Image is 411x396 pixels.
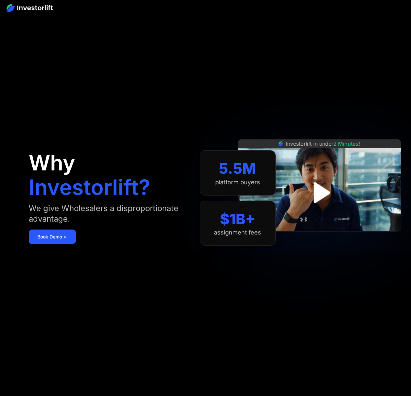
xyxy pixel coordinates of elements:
div: assignment fees [214,229,261,236]
a: Book Demo ➢ [29,230,76,244]
div: 5.5M [219,160,256,177]
span: 2 Minutes [333,140,359,147]
div: platform buyers [215,179,260,186]
h1: Why [29,152,75,173]
div: $1B+ [220,210,255,228]
div: Investorlift in under ! [286,140,360,148]
iframe: Customer reviews powered by Trustpilot [270,235,369,243]
h1: Investorlift? [29,177,150,198]
div: We give Wholesalers a disproportionate advantage. [29,203,187,224]
a: open lightbox [305,178,334,207]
